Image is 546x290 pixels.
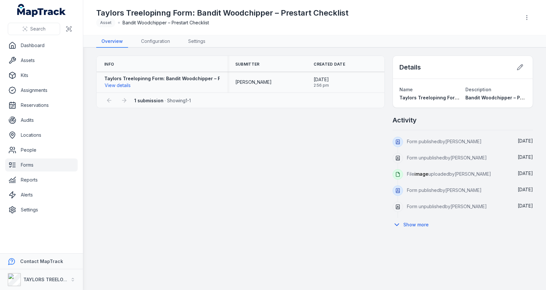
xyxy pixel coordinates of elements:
[30,26,45,32] span: Search
[314,76,329,83] span: [DATE]
[518,203,533,208] span: [DATE]
[465,87,491,92] span: Description
[8,23,60,35] button: Search
[314,76,329,88] time: 28/08/2025, 2:56:32 pm
[5,158,78,171] a: Forms
[104,75,259,82] strong: Taylors Treelopinng Form: Bandit Woodchipper – Prestart Checklist
[407,139,482,144] span: Form published by [PERSON_NAME]
[518,203,533,208] time: 28/08/2025, 2:52:18 pm
[5,203,78,216] a: Settings
[5,39,78,52] a: Dashboard
[314,62,345,67] span: Created Date
[17,4,66,17] a: MapTrack
[518,154,533,160] time: 28/08/2025, 2:59:19 pm
[134,98,191,103] span: · Showing 1 - 1
[518,187,533,192] time: 28/08/2025, 2:54:41 pm
[5,99,78,112] a: Reservations
[518,154,533,160] span: [DATE]
[518,170,533,176] span: [DATE]
[96,8,348,18] h1: Taylors Treelopinng Form: Bandit Woodchipper – Prestart Checklist
[5,129,78,142] a: Locations
[407,187,482,193] span: Form published by [PERSON_NAME]
[399,63,421,72] h2: Details
[104,62,114,67] span: Info
[123,19,209,26] span: Bandit Woodchipper – Prestart Checklist
[399,87,413,92] span: Name
[407,204,487,209] span: Form unpublished by [PERSON_NAME]
[96,35,128,48] a: Overview
[235,79,272,85] span: [PERSON_NAME]
[96,18,115,27] div: Asset
[518,187,533,192] span: [DATE]
[5,173,78,186] a: Reports
[104,82,131,89] button: View details
[136,35,175,48] a: Configuration
[518,138,533,144] time: 28/08/2025, 3:00:24 pm
[235,62,260,67] span: Submitter
[5,144,78,157] a: People
[5,188,78,201] a: Alerts
[518,170,533,176] time: 28/08/2025, 2:56:31 pm
[183,35,211,48] a: Settings
[414,171,428,177] span: image
[314,83,329,88] span: 2:56 pm
[393,218,433,232] button: Show more
[5,54,78,67] a: Assets
[20,258,63,264] strong: Contact MapTrack
[5,84,78,97] a: Assignments
[23,277,78,282] strong: TAYLORS TREELOPPING
[5,69,78,82] a: Kits
[407,171,491,177] span: File uploaded by [PERSON_NAME]
[518,138,533,144] span: [DATE]
[134,98,163,103] strong: 1 submission
[393,116,417,125] h2: Activity
[407,155,487,160] span: Form unpublished by [PERSON_NAME]
[5,114,78,127] a: Audits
